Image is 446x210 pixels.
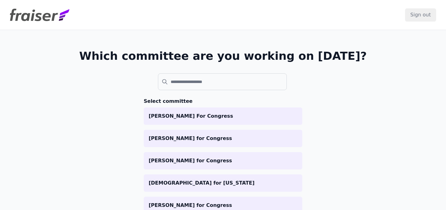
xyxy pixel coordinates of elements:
[149,135,297,142] p: [PERSON_NAME] for Congress
[144,107,302,125] a: [PERSON_NAME] For Congress
[144,174,302,192] a: [DEMOGRAPHIC_DATA] for [US_STATE]
[405,8,436,21] input: Sign out
[149,157,297,164] p: [PERSON_NAME] for Congress
[144,130,302,147] a: [PERSON_NAME] for Congress
[79,50,367,62] h1: Which committee are you working on [DATE]?
[144,98,302,105] h3: Select committee
[149,179,297,187] p: [DEMOGRAPHIC_DATA] for [US_STATE]
[10,9,69,21] img: Fraiser Logo
[149,112,297,120] p: [PERSON_NAME] For Congress
[149,202,297,209] p: [PERSON_NAME] for Congress
[144,152,302,169] a: [PERSON_NAME] for Congress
